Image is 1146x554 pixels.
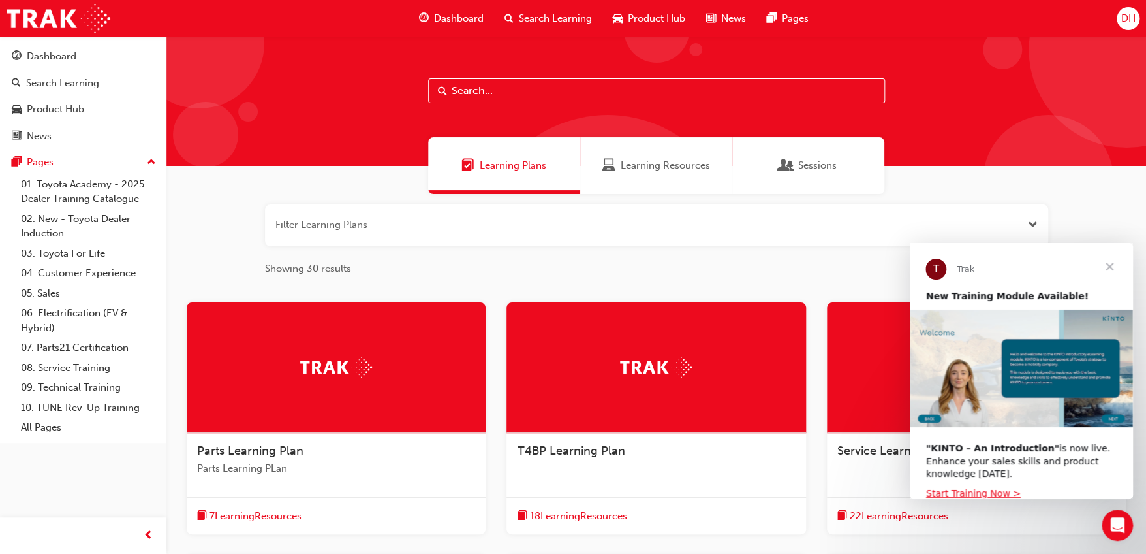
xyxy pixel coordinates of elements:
[628,11,685,26] span: Product Hub
[27,102,84,117] div: Product Hub
[5,150,161,174] button: Pages
[409,5,494,32] a: guage-iconDashboard
[837,508,948,525] button: book-icon22LearningResources
[461,158,474,173] span: Learning Plans
[837,444,955,458] span: Service Learning Plan
[732,137,884,194] a: SessionsSessions
[494,5,602,32] a: search-iconSearch Learning
[580,137,732,194] a: Learning ResourcesLearning Resources
[767,10,777,27] span: pages-icon
[1121,11,1135,26] span: DH
[428,78,885,103] input: Search...
[16,284,161,304] a: 05. Sales
[782,11,809,26] span: Pages
[506,302,805,535] a: TrakT4BP Learning Planbook-icon18LearningResources
[16,244,161,264] a: 03. Toyota For Life
[613,10,623,27] span: car-icon
[12,131,22,142] span: news-icon
[197,508,302,525] button: book-icon7LearningResources
[480,158,546,173] span: Learning Plans
[12,78,21,90] span: search-icon
[827,302,1126,535] a: TrakService Learning Planbook-icon22LearningResources
[706,10,716,27] span: news-icon
[602,158,615,173] span: Learning Resources
[434,11,484,26] span: Dashboard
[517,508,627,525] button: book-icon18LearningResources
[16,174,161,209] a: 01. Toyota Academy - 2025 Dealer Training Catalogue
[265,261,351,276] span: Showing 30 results
[602,5,696,32] a: car-iconProduct Hub
[529,509,627,524] span: 18 Learning Resources
[5,124,161,148] a: News
[16,398,161,418] a: 10. TUNE Rev-Up Training
[197,461,475,476] span: Parts Learning PLan
[780,158,793,173] span: Sessions
[621,158,710,173] span: Learning Resources
[27,49,76,64] div: Dashboard
[16,303,161,338] a: 06. Electrification (EV & Hybrid)
[1028,218,1038,233] button: Open the filter
[26,76,99,91] div: Search Learning
[517,444,625,458] span: T4BP Learning Plan
[12,104,22,116] span: car-icon
[504,10,514,27] span: search-icon
[27,155,54,170] div: Pages
[187,302,486,535] a: TrakParts Learning PlanParts Learning PLanbook-icon7LearningResources
[16,338,161,358] a: 07. Parts21 Certification
[12,51,22,63] span: guage-icon
[438,84,447,99] span: Search
[12,157,22,169] span: pages-icon
[1117,7,1139,30] button: DH
[27,129,52,144] div: News
[300,357,372,377] img: Trak
[144,528,153,544] span: prev-icon
[850,509,948,524] span: 22 Learning Resources
[756,5,819,32] a: pages-iconPages
[16,417,161,438] a: All Pages
[798,158,837,173] span: Sessions
[197,508,207,525] span: book-icon
[5,42,161,150] button: DashboardSearch LearningProduct HubNews
[1102,510,1133,541] iframe: Intercom live chat
[696,5,756,32] a: news-iconNews
[721,11,746,26] span: News
[209,509,302,524] span: 7 Learning Resources
[5,44,161,69] a: Dashboard
[147,154,156,171] span: up-icon
[620,357,692,377] img: Trak
[519,11,592,26] span: Search Learning
[16,358,161,378] a: 08. Service Training
[16,378,161,398] a: 09. Technical Training
[910,243,1133,499] iframe: Intercom live chat message
[16,209,161,244] a: 02. New - Toyota Dealer Induction
[5,71,161,95] a: Search Learning
[7,4,110,33] img: Trak
[197,444,303,458] span: Parts Learning Plan
[428,137,580,194] a: Learning PlansLearning Plans
[837,508,847,525] span: book-icon
[517,508,527,525] span: book-icon
[5,97,161,122] a: Product Hub
[419,10,429,27] span: guage-icon
[16,263,161,284] a: 04. Customer Experience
